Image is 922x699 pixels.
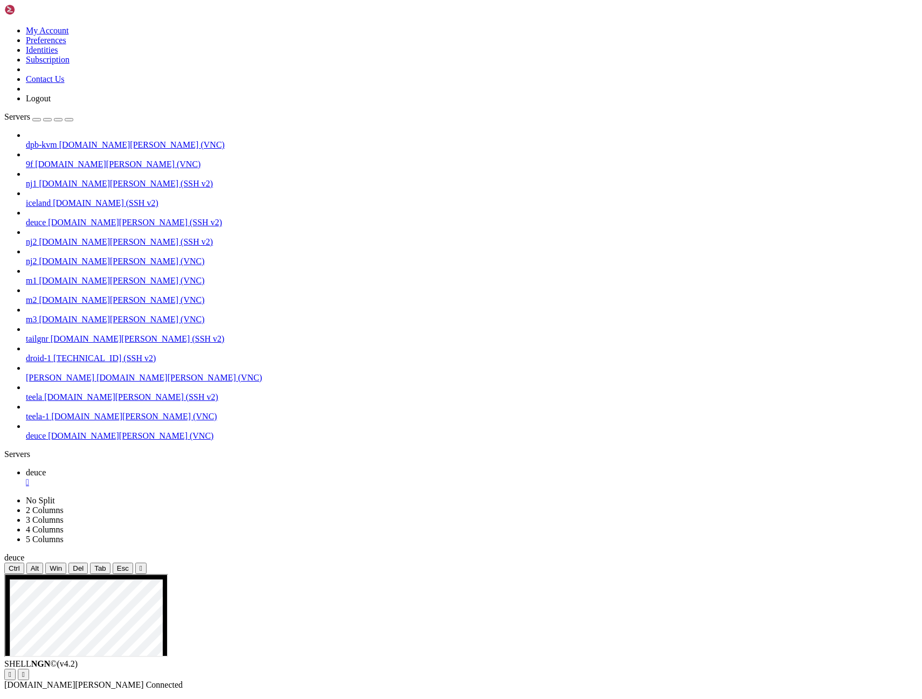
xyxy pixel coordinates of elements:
[26,535,64,544] a: 5 Columns
[26,383,918,402] li: teela [DOMAIN_NAME][PERSON_NAME] (SSH v2)
[26,247,918,266] li: nj2 [DOMAIN_NAME][PERSON_NAME] (VNC)
[39,237,213,246] span: [DOMAIN_NAME][PERSON_NAME] (SSH v2)
[26,266,918,286] li: m1 [DOMAIN_NAME][PERSON_NAME] (VNC)
[26,477,918,487] a: 
[44,392,218,402] span: [DOMAIN_NAME][PERSON_NAME] (SSH v2)
[26,334,918,344] a: tailgnr [DOMAIN_NAME][PERSON_NAME] (SSH v2)
[26,373,918,383] a: [PERSON_NAME] [DOMAIN_NAME][PERSON_NAME] (VNC)
[26,198,51,207] span: iceland
[26,179,918,189] a: nj1 [DOMAIN_NAME][PERSON_NAME] (SSH v2)
[26,563,44,574] button: Alt
[26,160,33,169] span: 9f
[35,160,200,169] span: [DOMAIN_NAME][PERSON_NAME] (VNC)
[26,412,918,421] a: teela-1 [DOMAIN_NAME][PERSON_NAME] (VNC)
[26,315,918,324] a: m3 [DOMAIN_NAME][PERSON_NAME] (VNC)
[26,218,918,227] a: deuce [DOMAIN_NAME][PERSON_NAME] (SSH v2)
[26,468,918,487] a: deuce
[26,208,918,227] li: deuce [DOMAIN_NAME][PERSON_NAME] (SSH v2)
[26,392,918,402] a: teela [DOMAIN_NAME][PERSON_NAME] (SSH v2)
[4,659,78,668] span: SHELL ©
[26,431,918,441] a: deuce [DOMAIN_NAME][PERSON_NAME] (VNC)
[4,112,30,121] span: Servers
[48,431,213,440] span: [DOMAIN_NAME][PERSON_NAME] (VNC)
[9,670,11,679] div: 
[26,324,918,344] li: tailgnr [DOMAIN_NAME][PERSON_NAME] (SSH v2)
[59,140,225,149] span: [DOMAIN_NAME][PERSON_NAME] (VNC)
[26,295,918,305] a: m2 [DOMAIN_NAME][PERSON_NAME] (VNC)
[73,564,84,572] span: Del
[53,354,156,363] span: [TECHNICAL_ID] (SSH v2)
[26,276,37,285] span: m1
[4,553,24,562] span: deuce
[26,36,66,45] a: Preferences
[26,392,42,402] span: teela
[26,130,918,150] li: dpb-kvm [DOMAIN_NAME][PERSON_NAME] (VNC)
[68,563,88,574] button: Del
[4,449,918,459] div: Servers
[26,218,46,227] span: deuce
[94,564,106,572] span: Tab
[4,669,16,680] button: 
[26,94,51,103] a: Logout
[117,564,129,572] span: Esc
[48,218,222,227] span: [DOMAIN_NAME][PERSON_NAME] (SSH v2)
[26,515,64,524] a: 3 Columns
[26,402,918,421] li: teela-1 [DOMAIN_NAME][PERSON_NAME] (VNC)
[140,564,142,572] div: 
[57,659,78,668] span: 4.2.0
[26,496,55,505] a: No Split
[4,112,73,121] a: Servers
[26,257,918,266] a: nj2 [DOMAIN_NAME][PERSON_NAME] (VNC)
[26,45,58,54] a: Identities
[26,525,64,534] a: 4 Columns
[26,506,64,515] a: 2 Columns
[26,431,46,440] span: deuce
[26,276,918,286] a: m1 [DOMAIN_NAME][PERSON_NAME] (VNC)
[26,363,918,383] li: [PERSON_NAME] [DOMAIN_NAME][PERSON_NAME] (VNC)
[51,334,225,343] span: [DOMAIN_NAME][PERSON_NAME] (SSH v2)
[39,295,204,304] span: [DOMAIN_NAME][PERSON_NAME] (VNC)
[26,55,70,64] a: Subscription
[9,564,20,572] span: Ctrl
[26,189,918,208] li: iceland [DOMAIN_NAME] (SSH v2)
[26,257,37,266] span: nj2
[26,140,57,149] span: dpb-kvm
[26,373,94,382] span: [PERSON_NAME]
[26,305,918,324] li: m3 [DOMAIN_NAME][PERSON_NAME] (VNC)
[39,315,204,324] span: [DOMAIN_NAME][PERSON_NAME] (VNC)
[26,26,69,35] a: My Account
[26,344,918,363] li: droid-1 [TECHNICAL_ID] (SSH v2)
[26,286,918,305] li: m2 [DOMAIN_NAME][PERSON_NAME] (VNC)
[146,680,183,689] span: Connected
[26,412,50,421] span: teela-1
[26,237,37,246] span: nj2
[26,334,48,343] span: tailgnr
[26,354,918,363] a: droid-1 [TECHNICAL_ID] (SSH v2)
[26,237,918,247] a: nj2 [DOMAIN_NAME][PERSON_NAME] (SSH v2)
[26,150,918,169] li: 9f [DOMAIN_NAME][PERSON_NAME] (VNC)
[22,670,25,679] div: 
[26,295,37,304] span: m2
[53,198,158,207] span: [DOMAIN_NAME] (SSH v2)
[90,563,110,574] button: Tab
[26,227,918,247] li: nj2 [DOMAIN_NAME][PERSON_NAME] (SSH v2)
[31,564,39,572] span: Alt
[45,563,66,574] button: Win
[96,373,262,382] span: [DOMAIN_NAME][PERSON_NAME] (VNC)
[26,354,51,363] span: droid-1
[18,669,29,680] button: 
[4,4,66,15] img: Shellngn
[135,563,147,574] button: 
[26,140,918,150] a: dpb-kvm [DOMAIN_NAME][PERSON_NAME] (VNC)
[26,160,918,169] a: 9f [DOMAIN_NAME][PERSON_NAME] (VNC)
[26,169,918,189] li: nj1 [DOMAIN_NAME][PERSON_NAME] (SSH v2)
[26,74,65,84] a: Contact Us
[39,276,204,285] span: [DOMAIN_NAME][PERSON_NAME] (VNC)
[50,564,62,572] span: Win
[39,179,213,188] span: [DOMAIN_NAME][PERSON_NAME] (SSH v2)
[26,179,37,188] span: nj1
[4,680,144,689] span: [DOMAIN_NAME][PERSON_NAME]
[52,412,217,421] span: [DOMAIN_NAME][PERSON_NAME] (VNC)
[26,315,37,324] span: m3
